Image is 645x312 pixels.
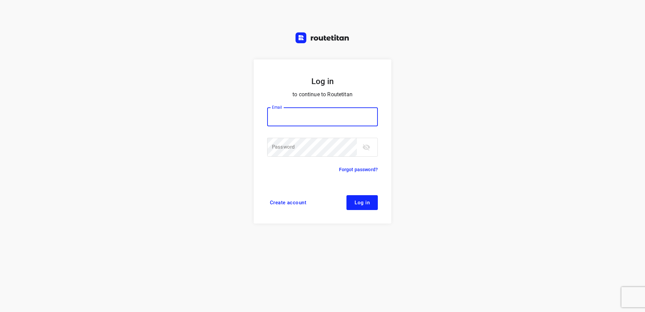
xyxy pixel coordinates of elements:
[267,195,309,210] a: Create account
[360,140,373,154] button: toggle password visibility
[270,200,306,205] span: Create account
[339,165,378,174] a: Forgot password?
[296,32,349,43] img: Routetitan
[267,90,378,99] p: to continue to Routetitan
[267,76,378,87] h5: Log in
[355,200,370,205] span: Log in
[296,32,349,45] a: Routetitan
[346,195,378,210] button: Log in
